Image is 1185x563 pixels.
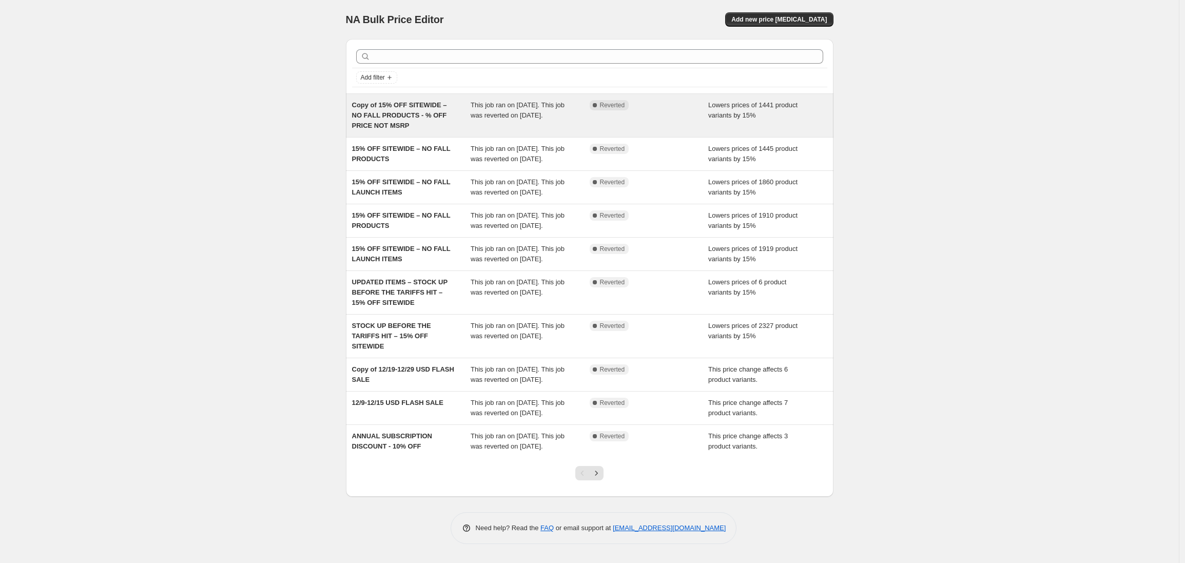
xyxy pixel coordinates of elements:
span: This price change affects 7 product variants. [708,399,788,417]
span: 15% OFF SITEWIDE – NO FALL PRODUCTS [352,145,451,163]
span: Reverted [600,365,625,374]
span: Lowers prices of 1441 product variants by 15% [708,101,798,119]
span: Lowers prices of 6 product variants by 15% [708,278,786,296]
span: This job ran on [DATE]. This job was reverted on [DATE]. [471,211,565,229]
span: Reverted [600,145,625,153]
button: Next [589,466,604,480]
span: This job ran on [DATE]. This job was reverted on [DATE]. [471,432,565,450]
span: This job ran on [DATE]. This job was reverted on [DATE]. [471,278,565,296]
span: This job ran on [DATE]. This job was reverted on [DATE]. [471,101,565,119]
span: Lowers prices of 1860 product variants by 15% [708,178,798,196]
span: Add filter [361,73,385,82]
span: This job ran on [DATE]. This job was reverted on [DATE]. [471,322,565,340]
span: Copy of 12/19-12/29 USD FLASH SALE [352,365,454,383]
span: ANNUAL SUBSCRIPTION DISCOUNT - 10% OFF [352,432,433,450]
span: Reverted [600,322,625,330]
span: Reverted [600,211,625,220]
a: [EMAIL_ADDRESS][DOMAIN_NAME] [613,524,726,532]
span: Lowers prices of 1910 product variants by 15% [708,211,798,229]
span: Reverted [600,432,625,440]
span: This price change affects 6 product variants. [708,365,788,383]
span: 12/9-12/15 USD FLASH SALE [352,399,443,406]
span: NA Bulk Price Editor [346,14,444,25]
span: Reverted [600,278,625,286]
a: FAQ [540,524,554,532]
nav: Pagination [575,466,604,480]
span: UPDATED ITEMS – STOCK UP BEFORE THE TARIFFS HIT – 15% OFF SITEWIDE [352,278,448,306]
span: Reverted [600,399,625,407]
span: Reverted [600,101,625,109]
span: This job ran on [DATE]. This job was reverted on [DATE]. [471,245,565,263]
span: STOCK UP BEFORE THE TARIFFS HIT – 15% OFF SITEWIDE [352,322,431,350]
span: This job ran on [DATE]. This job was reverted on [DATE]. [471,365,565,383]
span: 15% OFF SITEWIDE – NO FALL LAUNCH ITEMS [352,178,451,196]
span: This job ran on [DATE]. This job was reverted on [DATE]. [471,145,565,163]
span: Lowers prices of 2327 product variants by 15% [708,322,798,340]
span: Lowers prices of 1445 product variants by 15% [708,145,798,163]
span: 15% OFF SITEWIDE – NO FALL PRODUCTS [352,211,451,229]
span: Reverted [600,178,625,186]
span: This job ran on [DATE]. This job was reverted on [DATE]. [471,178,565,196]
span: Lowers prices of 1919 product variants by 15% [708,245,798,263]
button: Add filter [356,71,397,84]
span: This price change affects 3 product variants. [708,432,788,450]
span: This job ran on [DATE]. This job was reverted on [DATE]. [471,399,565,417]
span: Copy of 15% OFF SITEWIDE – NO FALL PRODUCTS - % OFF PRICE NOT MSRP [352,101,447,129]
span: Add new price [MEDICAL_DATA] [731,15,827,24]
span: Need help? Read the [476,524,541,532]
button: Add new price [MEDICAL_DATA] [725,12,833,27]
span: Reverted [600,245,625,253]
span: or email support at [554,524,613,532]
span: 15% OFF SITEWIDE – NO FALL LAUNCH ITEMS [352,245,451,263]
